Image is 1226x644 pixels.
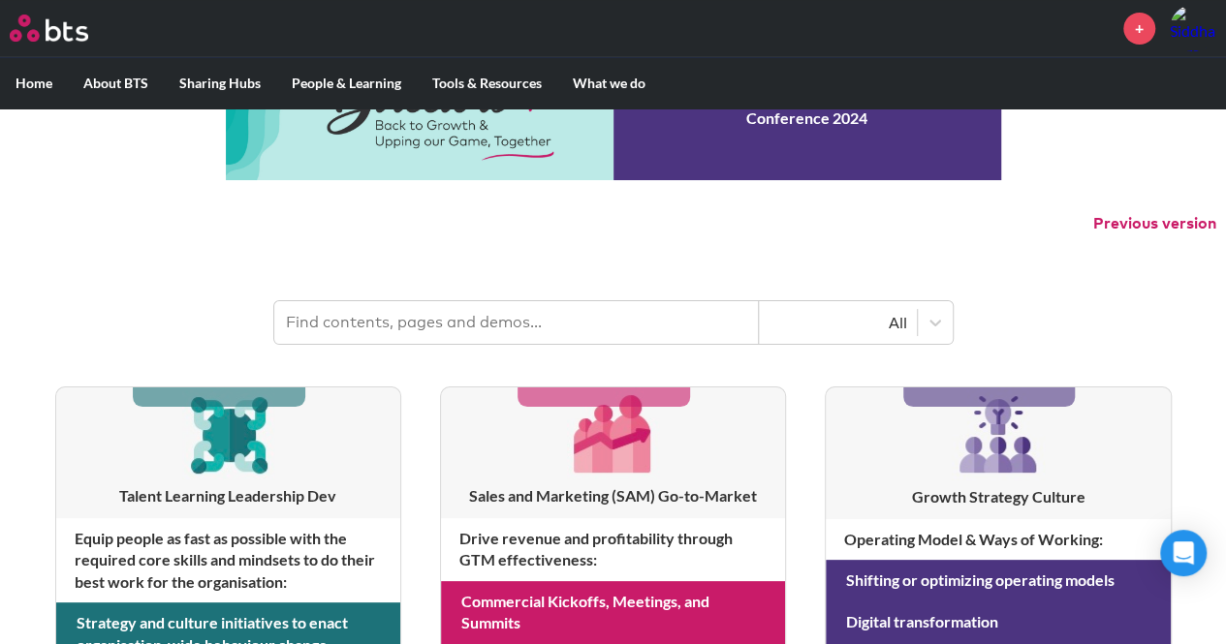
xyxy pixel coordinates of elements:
input: Find contents, pages and demos... [274,301,759,344]
a: Go home [10,15,124,42]
label: Tools & Resources [417,58,557,108]
h3: Growth Strategy Culture [826,486,1170,507]
h3: Talent Learning Leadership Dev [56,485,400,506]
button: Previous version [1093,213,1216,234]
img: BTS Logo [10,15,88,42]
label: Sharing Hubs [164,58,276,108]
label: About BTS [68,58,164,108]
img: [object Object] [567,387,659,479]
a: + [1123,13,1155,45]
h3: Sales and Marketing (SAM) Go-to-Market [441,485,785,506]
img: Siddharth Yereddi [1170,5,1216,51]
h4: Equip people as fast as possible with the required core skills and mindsets to do their best work... [56,518,400,602]
img: [object Object] [182,387,274,479]
div: All [769,312,907,333]
a: Profile [1170,5,1216,51]
h4: Operating Model & Ways of Working : [826,519,1170,560]
h4: Drive revenue and profitability through GTM effectiveness : [441,518,785,581]
img: [object Object] [952,387,1045,480]
label: What we do [557,58,661,108]
div: Open Intercom Messenger [1160,530,1207,576]
label: People & Learning [276,58,417,108]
